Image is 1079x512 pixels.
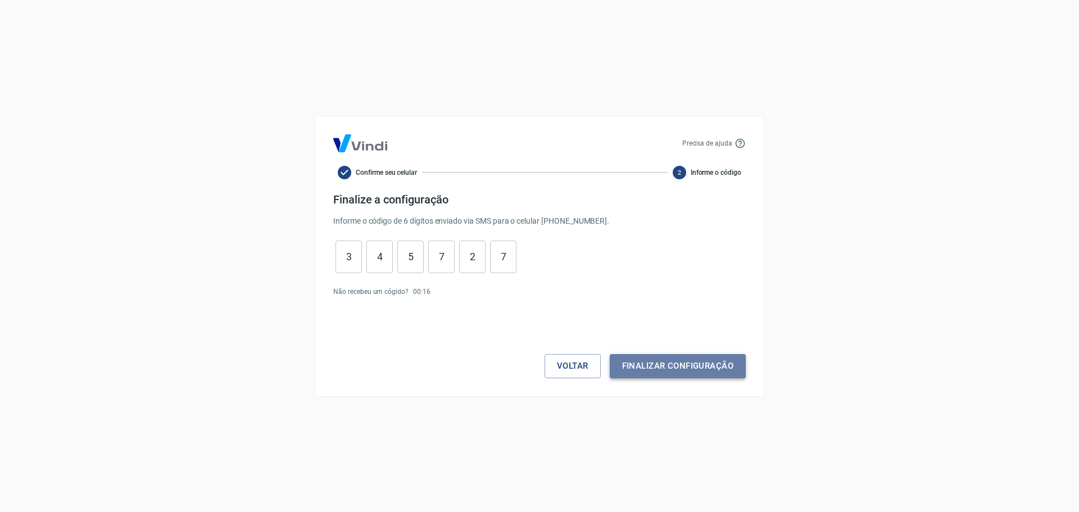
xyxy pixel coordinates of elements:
p: Não recebeu um cógido? [333,287,409,297]
button: Finalizar configuração [610,354,746,378]
button: Voltar [545,354,601,378]
span: Informe o código [691,167,741,178]
span: Confirme seu celular [356,167,417,178]
p: 00 : 16 [413,287,430,297]
h4: Finalize a configuração [333,193,746,206]
img: Logo Vind [333,134,387,152]
p: Informe o código de 6 dígitos enviado via SMS para o celular [PHONE_NUMBER] . [333,215,746,227]
text: 2 [678,169,681,176]
p: Precisa de ajuda [682,138,732,148]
